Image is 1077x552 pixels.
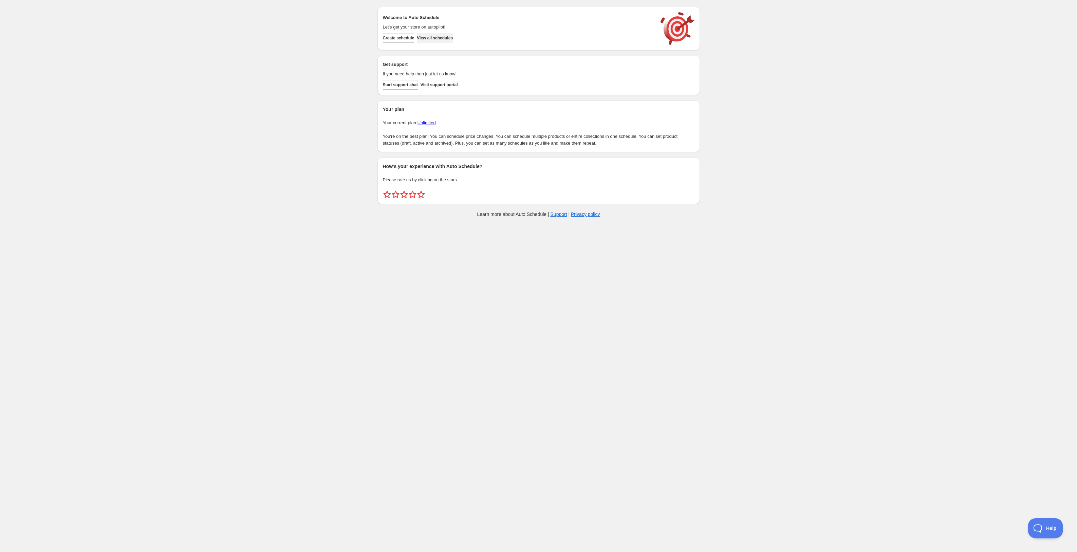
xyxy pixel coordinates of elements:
p: Please rate us by clicking on the stars [383,177,694,183]
h2: Welcome to Auto Schedule [383,14,654,21]
p: If you need help then just let us know! [383,71,654,77]
button: View all schedules [417,33,453,43]
a: Start support chat [383,80,418,90]
p: Learn more about Auto Schedule | | [477,211,600,218]
span: Start support chat [383,82,418,88]
a: Unlimited [417,120,436,125]
p: Let's get your store on autopilot! [383,24,654,31]
a: Support [551,211,567,217]
a: Privacy policy [571,211,600,217]
span: View all schedules [417,35,453,41]
button: Create schedule [383,33,414,43]
a: Visit support portal [421,80,458,90]
h2: Your plan [383,106,694,113]
span: Create schedule [383,35,414,41]
p: Your current plan: [383,119,694,126]
h2: How's your experience with Auto Schedule? [383,163,694,170]
iframe: Toggle Customer Support [1028,518,1063,538]
h2: Get support [383,61,654,68]
p: You're on the best plan! You can schedule price changes. You can schedule multiple products or en... [383,133,694,147]
span: Visit support portal [421,82,458,88]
